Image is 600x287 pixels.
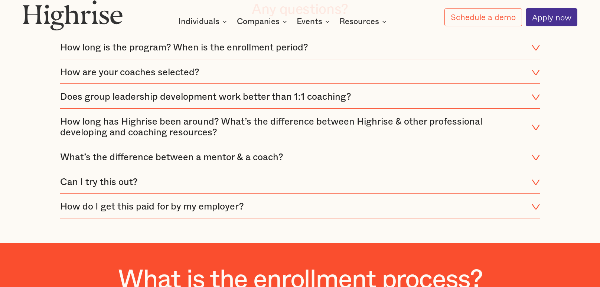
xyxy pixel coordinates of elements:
[60,196,540,218] div: How do I get this paid for by my employer?
[60,152,283,163] div: What’s the difference between a mentor & a coach?
[178,17,219,26] div: Individuals
[60,146,540,169] div: What’s the difference between a mentor & a coach?
[60,42,308,53] div: How long is the program? When is the enrollment period?
[526,8,578,26] a: Apply now
[60,110,540,144] div: How long has Highrise been around? What’s the difference between Highrise & other professional de...
[297,17,322,26] div: Events
[60,201,244,212] div: How do I get this paid for by my employer?
[60,61,540,83] div: How are your coaches selected?
[60,92,351,103] div: Does group leadership development work better than 1:1 coaching?
[237,17,280,26] div: Companies
[178,17,229,26] div: Individuals
[60,177,138,188] div: Can I try this out?
[339,17,389,26] div: Resources
[60,37,540,59] div: How long is the program? When is the enrollment period?
[60,116,524,139] div: How long has Highrise been around? What’s the difference between Highrise & other professional de...
[339,17,379,26] div: Resources
[60,86,540,108] div: Does group leadership development work better than 1:1 coaching?
[60,171,540,193] div: Can I try this out?
[297,17,332,26] div: Events
[60,67,199,78] div: How are your coaches selected?
[444,8,522,26] a: Schedule a demo
[237,17,289,26] div: Companies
